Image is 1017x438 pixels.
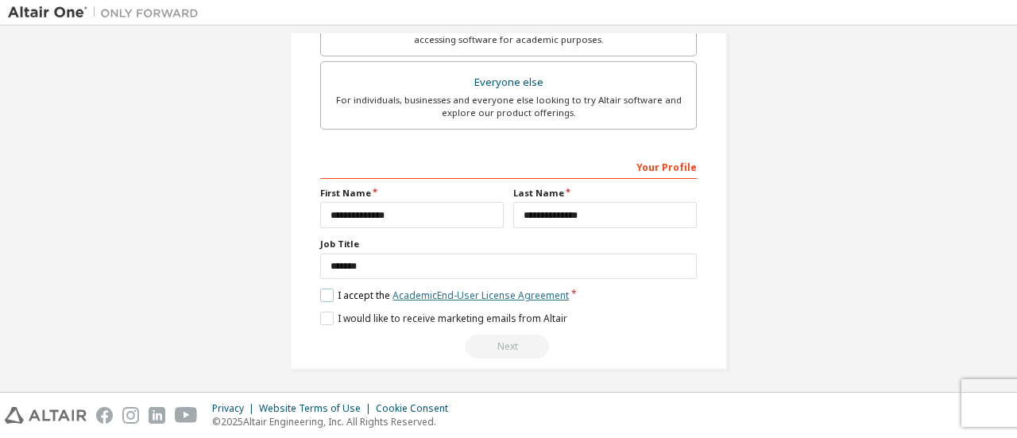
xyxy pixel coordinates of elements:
[320,238,697,250] label: Job Title
[320,335,697,359] div: Read and acccept EULA to continue
[376,402,458,415] div: Cookie Consent
[320,187,504,200] label: First Name
[212,402,259,415] div: Privacy
[320,289,569,302] label: I accept the
[5,407,87,424] img: altair_logo.svg
[513,187,697,200] label: Last Name
[122,407,139,424] img: instagram.svg
[331,94,686,119] div: For individuals, businesses and everyone else looking to try Altair software and explore our prod...
[320,312,567,325] label: I would like to receive marketing emails from Altair
[392,289,569,302] a: Academic End-User License Agreement
[212,415,458,428] p: © 2025 Altair Engineering, Inc. All Rights Reserved.
[96,407,113,424] img: facebook.svg
[331,21,686,46] div: For faculty & administrators of academic institutions administering students and accessing softwa...
[320,153,697,179] div: Your Profile
[8,5,207,21] img: Altair One
[175,407,198,424] img: youtube.svg
[149,407,165,424] img: linkedin.svg
[259,402,376,415] div: Website Terms of Use
[331,72,686,94] div: Everyone else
